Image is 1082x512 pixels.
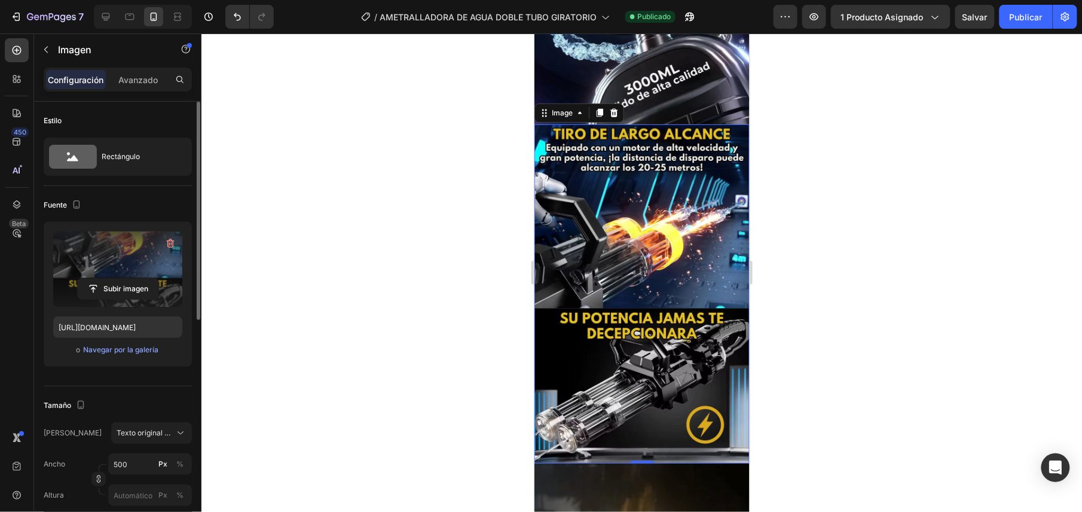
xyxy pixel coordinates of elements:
font: Px [159,490,168,501]
input: Px% [108,484,192,506]
span: Texto original en [117,428,172,438]
button: Px [173,457,187,471]
p: Configuración [48,74,104,86]
span: o [77,343,81,357]
button: Publicar [1000,5,1053,29]
button: 7 [5,5,89,29]
font: Publicar [1010,11,1043,23]
div: % [176,459,184,470]
div: Rectángulo [102,143,175,170]
button: Texto original en [111,422,192,444]
p: 7 [78,10,84,24]
p: Image [58,42,160,57]
input: https://example.com/image.jpg [53,316,182,338]
div: Beta [9,219,29,228]
button: Navegar por la galería [83,344,160,356]
input: Px% [108,453,192,475]
button: % [156,457,170,471]
iframe: Design area [534,33,750,512]
label: Ancho [44,459,65,470]
span: Salvar [962,12,988,22]
div: 450 [11,127,29,137]
button: Px [173,488,187,502]
span: AMETRALLADORA DE AGUA DOBLE TUBO GIRATORIO [380,11,597,23]
font: Px [159,459,168,470]
div: Abra Intercom Messenger [1041,453,1070,482]
button: % [156,488,170,502]
label: [PERSON_NAME] [44,428,102,438]
font: Tamaño [44,400,71,411]
span: 1 producto asignado [841,11,924,23]
span: Publicado [637,11,671,22]
p: Avanzado [118,74,158,86]
button: 1 producto asignado [831,5,950,29]
font: Navegar por la galería [84,345,159,355]
font: Fuente [44,200,67,211]
span: / [374,11,377,23]
button: Salvar [955,5,995,29]
button: Subir imagen [77,278,159,300]
div: Deshacer/Rehacer [225,5,274,29]
font: Estilo [44,115,62,126]
div: % [176,490,184,501]
label: Altura [44,490,64,501]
